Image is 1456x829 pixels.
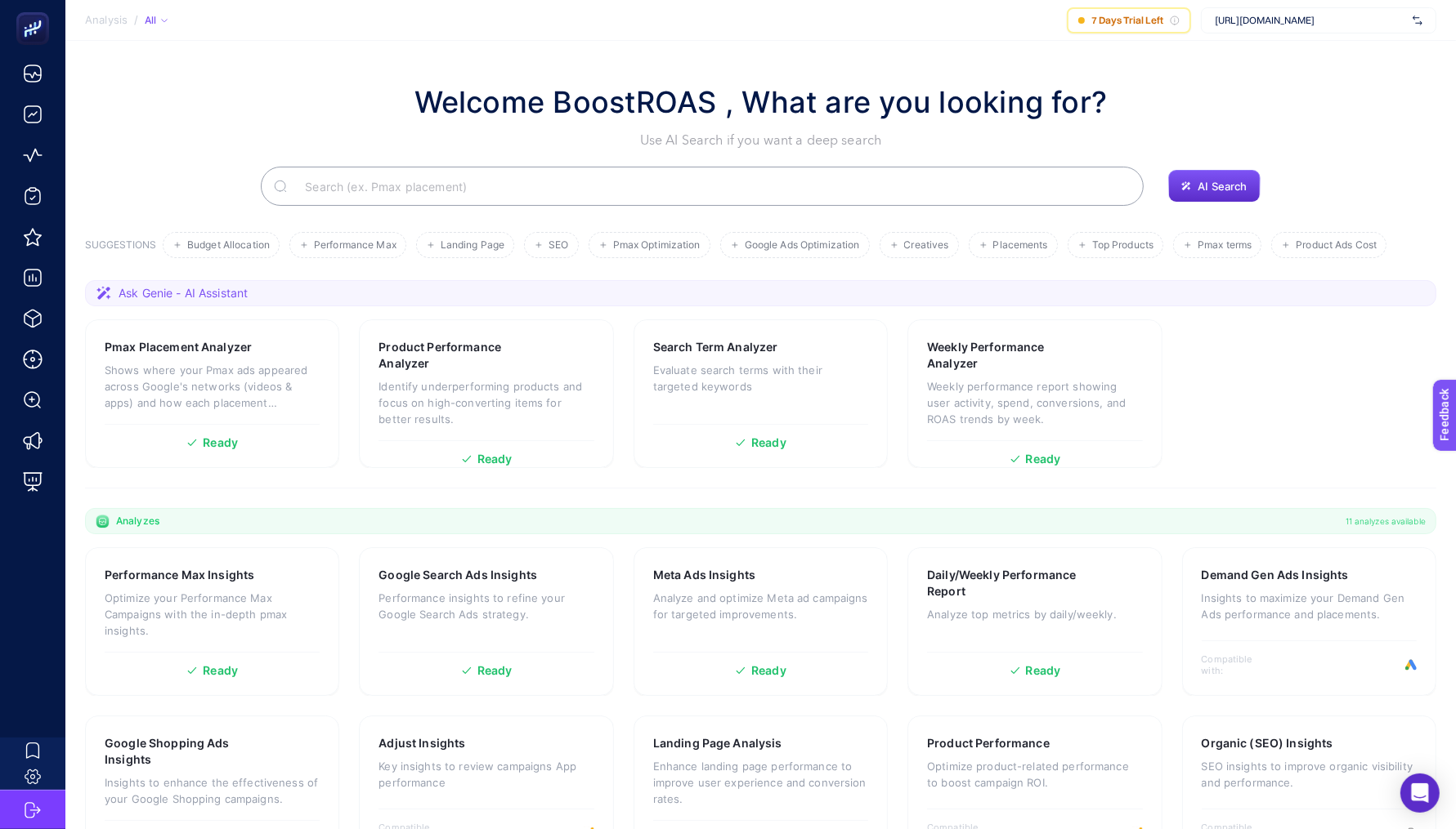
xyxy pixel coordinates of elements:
[927,606,1142,622] p: Analyze top metrics by daily/weekly.
[927,758,1142,791] p: Optimize product-related performance to boost campaign ROI.
[927,339,1091,372] h3: Weekly Performance Analyzer
[904,239,949,252] span: Creatives
[1202,567,1349,583] h3: Demand Gen Ads Insights
[116,515,159,528] span: Analyzes
[1026,453,1061,465] span: Ready
[145,14,168,27] div: All
[653,339,778,355] h3: Search Term Analyzer
[414,80,1108,124] h1: Welcome BoostROAS , What are you looking for?
[907,547,1162,696] a: Daily/Weekly Performance ReportAnalyze top metrics by daily/weekly.Ready
[105,590,320,639] p: Optimize your Performance Max Campaigns with the in-depth pmax insights.
[292,163,1131,209] input: Search
[10,5,62,18] span: Feedback
[1182,547,1436,696] a: Demand Gen Ads InsightsInsights to maximize your Demand Gen Ads performance and placements.Compat...
[477,665,513,676] span: Ready
[927,735,1050,751] h3: Product Performance
[1296,239,1377,252] span: Product Ads Cost
[477,453,513,465] span: Ready
[134,13,138,26] span: /
[359,319,613,468] a: Product Performance AnalyzerIdentify underperforming products and focus on high-converting items ...
[85,319,339,468] a: Pmax Placement AnalyzerShows where your Pmax ads appeared across Google's networks (videos & apps...
[1400,773,1440,813] div: Open Intercom Messenger
[441,239,504,252] span: Landing Page
[751,665,786,676] span: Ready
[634,547,888,696] a: Meta Ads InsightsAnalyze and optimize Meta ad campaigns for targeted improvements.Ready
[653,758,868,807] p: Enhance landing page performance to improve user experience and conversion rates.
[379,735,465,751] h3: Adjust Insights
[414,131,1108,150] p: Use AI Search if you want a deep search
[203,665,238,676] span: Ready
[119,285,248,301] span: Ask Genie - AI Assistant
[85,14,128,27] span: Analysis
[751,437,786,448] span: Ready
[379,758,594,791] p: Key insights to review campaigns App performance
[653,590,868,622] p: Analyze and optimize Meta ad campaigns for targeted improvements.
[653,362,868,394] p: Evaluate search terms with their targeted keywords
[105,735,268,768] h3: Google Shopping Ads Insights
[203,437,238,448] span: Ready
[653,567,755,583] h3: Meta Ads Insights
[745,239,860,252] span: Google Ads Optimization
[907,319,1162,468] a: Weekly Performance AnalyzerWeekly performance report showing user activity, spend, conversions, a...
[85,238,156,258] h3: SUGGESTIONS
[187,239,270,252] span: Budget Allocation
[1215,14,1406,27] span: [URL][DOMAIN_NAME]
[1202,758,1417,791] p: SEO insights to improve organic visibility and performance.
[927,567,1092,599] h3: Daily/Weekly Performance Report
[105,567,254,583] h3: Performance Max Insights
[379,339,542,372] h3: Product Performance Analyzer
[927,378,1142,427] p: Weekly performance report showing user activity, spend, conversions, and ROAS trends by week.
[653,735,782,751] h3: Landing Page Analysis
[105,339,252,355] h3: Pmax Placement Analyzer
[634,319,888,468] a: Search Term AnalyzerEvaluate search terms with their targeted keywordsReady
[1168,170,1260,203] button: AI Search
[1198,239,1252,252] span: Pmax terms
[1202,653,1275,676] span: Compatible with:
[85,547,339,696] a: Performance Max InsightsOptimize your Performance Max Campaigns with the in-depth pmax insights.R...
[613,239,701,252] span: Pmax Optimization
[1413,12,1422,29] img: svg%3e
[1202,735,1333,751] h3: Organic (SEO) Insights
[1198,180,1247,193] span: AI Search
[1092,239,1154,252] span: Top Products
[993,239,1048,252] span: Placements
[105,774,320,807] p: Insights to enhance the effectiveness of your Google Shopping campaigns.
[379,378,594,427] p: Identify underperforming products and focus on high-converting items for better results.
[549,239,568,252] span: SEO
[1026,665,1061,676] span: Ready
[105,362,320,411] p: Shows where your Pmax ads appeared across Google's networks (videos & apps) and how each placemen...
[1346,515,1426,528] span: 11 analyzes available
[314,239,396,252] span: Performance Max
[1202,590,1417,622] p: Insights to maximize your Demand Gen Ads performance and placements.
[379,590,594,622] p: Performance insights to refine your Google Search Ads strategy.
[359,547,613,696] a: Google Search Ads InsightsPerformance insights to refine your Google Search Ads strategy.Ready
[379,567,537,583] h3: Google Search Ads Insights
[1091,14,1163,27] span: 7 Days Trial Left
